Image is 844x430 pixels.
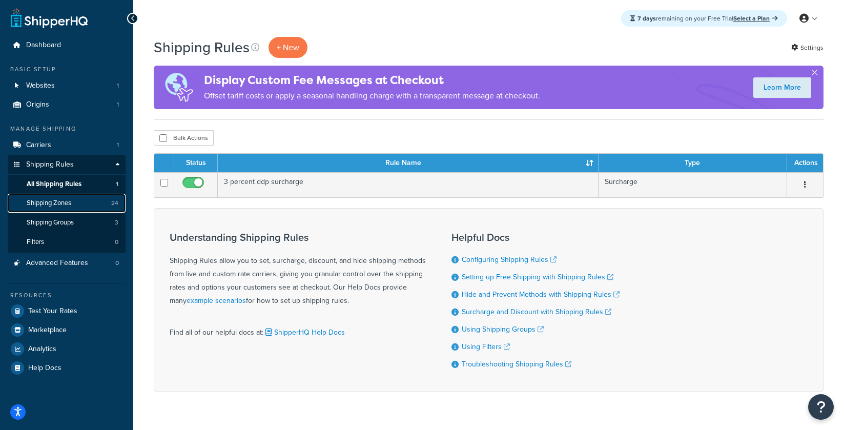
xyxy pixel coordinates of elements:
li: Websites [8,76,126,95]
h1: Shipping Rules [154,37,250,57]
span: Marketplace [28,326,67,335]
span: 3 [115,218,118,227]
a: Using Filters [462,341,510,352]
h3: Understanding Shipping Rules [170,232,426,243]
a: Troubleshooting Shipping Rules [462,359,571,370]
a: Settings [791,40,824,55]
span: 0 [115,259,119,268]
li: Shipping Zones [8,194,126,213]
div: Find all of our helpful docs at: [170,318,426,339]
a: Dashboard [8,36,126,55]
a: Analytics [8,340,126,358]
span: Advanced Features [26,259,88,268]
li: Advanced Features [8,254,126,273]
li: Carriers [8,136,126,155]
li: Shipping Rules [8,155,126,253]
span: All Shipping Rules [27,180,81,189]
li: Origins [8,95,126,114]
span: Shipping Rules [26,160,74,169]
span: 24 [111,199,118,208]
th: Rule Name : activate to sort column ascending [218,154,599,172]
span: 1 [116,180,118,189]
div: remaining on your Free Trial [621,10,787,27]
a: Surcharge and Discount with Shipping Rules [462,306,611,317]
span: Websites [26,81,55,90]
p: Offset tariff costs or apply a seasonal handling charge with a transparent message at checkout. [204,89,540,103]
div: Basic Setup [8,65,126,74]
a: Configuring Shipping Rules [462,254,557,265]
li: All Shipping Rules [8,175,126,194]
span: 1 [117,141,119,150]
a: Select a Plan [733,14,778,23]
a: Advanced Features 0 [8,254,126,273]
a: Setting up Free Shipping with Shipping Rules [462,272,613,282]
span: Analytics [28,345,56,354]
button: Bulk Actions [154,130,214,146]
a: Filters 0 [8,233,126,252]
h3: Helpful Docs [451,232,620,243]
h4: Display Custom Fee Messages at Checkout [204,72,540,89]
a: Shipping Groups 3 [8,213,126,232]
p: + New [269,37,307,58]
a: Using Shipping Groups [462,324,544,335]
td: 3 percent ddp surcharge [218,172,599,197]
a: Help Docs [8,359,126,377]
span: Filters [27,238,44,247]
span: 1 [117,81,119,90]
span: 1 [117,100,119,109]
a: Shipping Rules [8,155,126,174]
li: Shipping Groups [8,213,126,232]
td: Surcharge [599,172,787,197]
a: Origins 1 [8,95,126,114]
span: 0 [115,238,118,247]
div: Resources [8,291,126,300]
li: Filters [8,233,126,252]
th: Actions [787,154,823,172]
a: Carriers 1 [8,136,126,155]
a: Hide and Prevent Methods with Shipping Rules [462,289,620,300]
a: Websites 1 [8,76,126,95]
a: Learn More [753,77,811,98]
a: example scenarios [187,295,246,306]
a: All Shipping Rules 1 [8,175,126,194]
img: duties-banner-06bc72dcb5fe05cb3f9472aba00be2ae8eb53ab6f0d8bb03d382ba314ac3c341.png [154,66,204,109]
th: Status [174,154,218,172]
span: Help Docs [28,364,61,373]
span: Test Your Rates [28,307,77,316]
a: Test Your Rates [8,302,126,320]
div: Manage Shipping [8,125,126,133]
button: Open Resource Center [808,394,834,420]
span: Carriers [26,141,51,150]
a: Marketplace [8,321,126,339]
a: ShipperHQ Home [11,8,88,28]
strong: 7 days [637,14,656,23]
a: ShipperHQ Help Docs [263,327,345,338]
a: Shipping Zones 24 [8,194,126,213]
th: Type [599,154,787,172]
span: Shipping Zones [27,199,71,208]
span: Shipping Groups [27,218,74,227]
div: Shipping Rules allow you to set, surcharge, discount, and hide shipping methods from live and cus... [170,232,426,308]
span: Dashboard [26,41,61,50]
span: Origins [26,100,49,109]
